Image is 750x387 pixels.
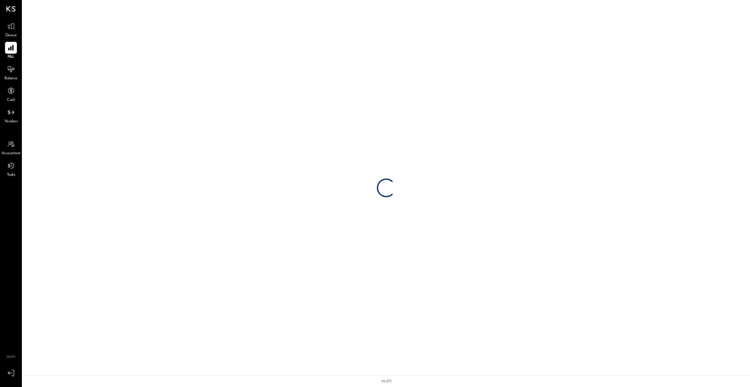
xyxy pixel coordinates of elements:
[7,54,15,60] span: P&L
[0,160,22,178] a: Tasks
[4,119,18,125] span: Vendors
[4,76,17,81] span: Balance
[0,63,22,81] a: Balance
[0,138,22,156] a: Accountant
[5,33,17,38] span: Queue
[0,20,22,38] a: Queue
[0,42,22,60] a: P&L
[0,85,22,103] a: Cash
[381,379,392,384] div: v 4.37.1
[0,106,22,125] a: Vendors
[7,97,15,103] span: Cash
[2,151,21,156] span: Accountant
[7,172,15,178] span: Tasks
